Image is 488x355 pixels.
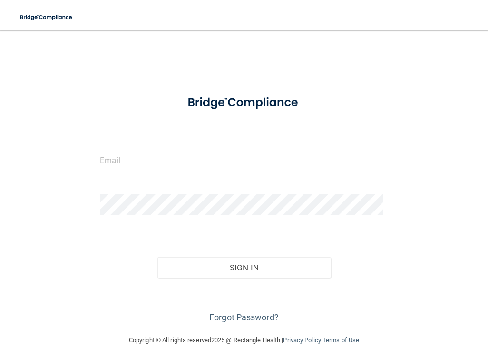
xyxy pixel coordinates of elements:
[176,87,312,118] img: bridge_compliance_login_screen.278c3ca4.svg
[283,336,321,344] a: Privacy Policy
[157,257,330,278] button: Sign In
[209,312,279,322] a: Forgot Password?
[322,336,359,344] a: Terms of Use
[14,8,79,27] img: bridge_compliance_login_screen.278c3ca4.svg
[100,150,388,171] input: Email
